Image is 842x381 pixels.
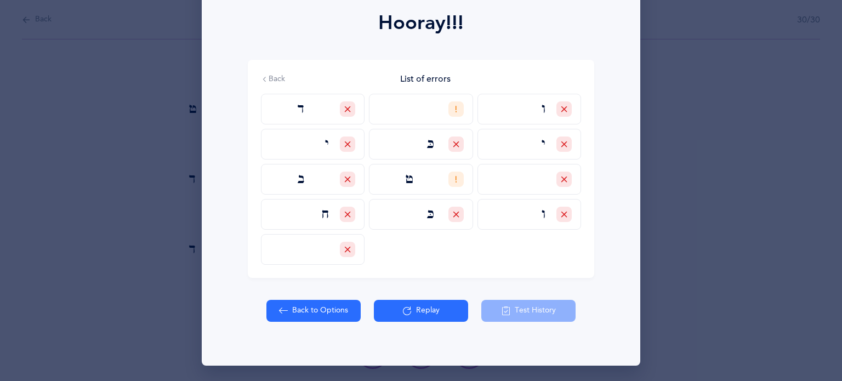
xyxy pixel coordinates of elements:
[266,300,361,322] button: Back to Options
[542,100,545,118] span: ו
[427,206,437,224] span: כּ
[298,100,437,118] span: ד
[298,170,437,189] span: ב
[542,206,545,224] span: ו
[427,135,437,153] span: כּ
[261,74,285,85] button: Back
[400,73,451,85] div: List of errors
[322,206,329,224] span: ח
[374,300,468,322] button: Replay
[542,135,545,153] span: י
[189,170,329,189] span: ד
[378,8,464,38] div: Hooray!!!
[406,170,545,189] span: ט
[189,100,329,118] span: ט
[325,135,329,153] span: י
[189,241,329,259] span: ד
